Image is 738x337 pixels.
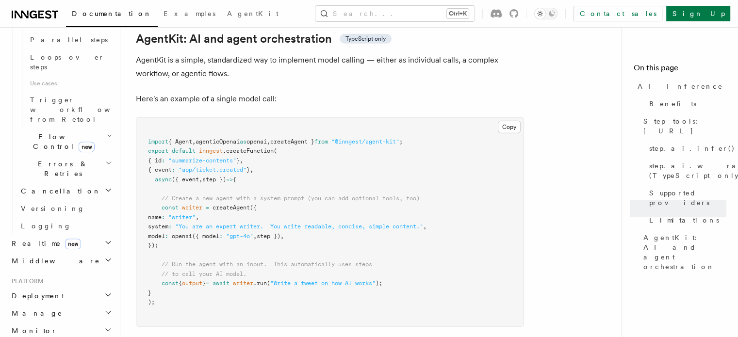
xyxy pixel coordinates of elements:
[182,204,202,211] span: writer
[202,280,206,287] span: }
[17,159,105,178] span: Errors & Retries
[164,10,215,17] span: Examples
[315,6,475,21] button: Search...Ctrl+K
[148,214,162,221] span: name
[213,280,230,287] span: await
[199,147,223,154] span: inngest
[274,147,277,154] span: (
[199,176,202,183] span: ,
[331,138,399,145] span: "@inngest/agent-kit"
[634,62,726,78] h4: On this page
[65,239,81,249] span: new
[221,3,284,26] a: AgentKit
[66,3,158,27] a: Documentation
[17,186,101,196] span: Cancellation
[645,184,726,211] a: Supported providers
[270,280,376,287] span: "Write a tweet on how AI works"
[649,215,719,225] span: Limitations
[21,205,85,212] span: Versioning
[8,291,64,301] span: Deployment
[233,280,253,287] span: writer
[206,280,209,287] span: =
[314,138,328,145] span: from
[645,140,726,157] a: step.ai.infer()
[26,76,114,91] span: Use cases
[158,3,221,26] a: Examples
[179,166,246,173] span: "app/ticket.created"
[213,204,250,211] span: createAgent
[634,78,726,95] a: AI Inference
[168,214,196,221] span: "writer"
[168,138,192,145] span: { Agent
[8,239,81,248] span: Realtime
[196,214,199,221] span: ,
[172,147,196,154] span: default
[148,299,155,305] span: );
[30,36,108,44] span: Parallel steps
[26,31,114,48] a: Parallel steps
[17,155,114,182] button: Errors & Retries
[643,233,726,272] span: AgentKit: AI and agent orchestration
[280,233,284,240] span: ,
[645,95,726,112] a: Benefits
[253,233,257,240] span: ,
[172,176,199,183] span: ({ event
[172,233,192,240] span: openai
[649,188,726,208] span: Supported providers
[30,53,104,71] span: Loops over steps
[236,157,240,164] span: }
[72,10,152,17] span: Documentation
[246,166,250,173] span: }
[666,6,730,21] a: Sign Up
[148,223,168,230] span: system
[8,235,114,252] button: Realtimenew
[192,233,219,240] span: ({ model
[196,138,240,145] span: agenticOpenai
[345,35,386,43] span: TypeScript only
[162,204,179,211] span: const
[534,8,558,19] button: Toggle dark mode
[219,233,223,240] span: :
[162,157,165,164] span: :
[640,229,726,275] a: AgentKit: AI and agent orchestration
[8,326,57,336] span: Monitor
[8,256,100,266] span: Middleware
[17,217,114,235] a: Logging
[162,214,165,221] span: :
[162,280,179,287] span: const
[202,176,226,183] span: step })
[640,112,726,140] a: Step tools: [URL]
[168,223,172,230] span: :
[8,277,44,285] span: Platform
[17,128,114,155] button: Flow Controlnew
[423,223,426,230] span: ,
[148,242,158,249] span: });
[155,176,172,183] span: async
[643,116,726,136] span: Step tools: [URL]
[233,176,236,183] span: {
[162,195,420,202] span: // Create a new agent with a system prompt (you can add optional tools, too)
[8,305,114,322] button: Manage
[79,142,95,152] span: new
[226,233,253,240] span: "gpt-4o"
[179,280,182,287] span: {
[26,48,114,76] a: Loops over steps
[136,53,524,80] p: AgentKit is a simple, standardized way to implement model calling — either as individual calls, a...
[253,280,267,287] span: .run
[240,157,243,164] span: ,
[136,92,524,106] p: Here's an example of a single model call:
[182,280,202,287] span: output
[267,138,270,145] span: ,
[162,261,372,268] span: // Run the agent with an input. This automatically uses steps
[250,204,257,211] span: ({
[148,157,162,164] span: { id
[638,81,723,91] span: AI Inference
[270,138,314,145] span: createAgent }
[250,166,253,173] span: ,
[267,280,270,287] span: (
[165,233,168,240] span: :
[192,138,196,145] span: ,
[226,176,233,183] span: =>
[399,138,403,145] span: ;
[136,32,392,46] a: AgentKit: AI and agent orchestrationTypeScript only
